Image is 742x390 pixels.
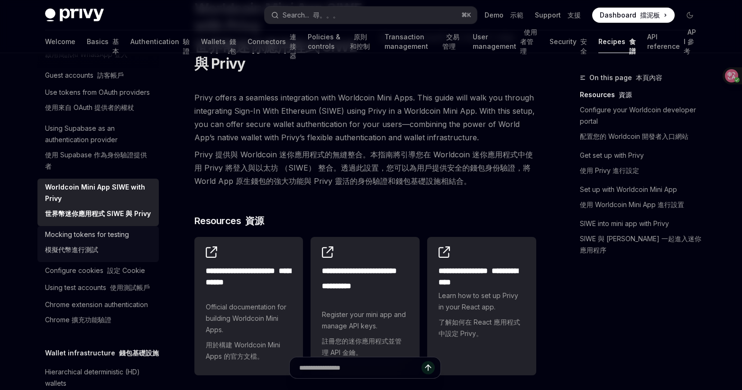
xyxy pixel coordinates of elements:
span: Register your mini app and manage API keys. [322,309,408,362]
span: Dashboard [600,10,660,20]
a: Get set up with Privy使用 Privy 進行設定 [580,148,705,182]
font: API 參考 [684,28,696,55]
font: 錢包 [229,37,236,55]
a: Welcome [45,30,75,53]
div: Guest accounts [45,70,124,81]
h5: Wallet infrastructure [45,347,159,359]
a: Using test accounts 使用測試帳戶 [37,279,159,296]
div: Chrome extension authentication [45,299,148,329]
button: Send message [421,361,435,374]
span: Learn how to set up Privy in your React app. [439,290,525,343]
font: 用於構建 Worldcoin Mini Apps 的官方文檔。 [206,341,280,360]
font: SIWE 與 [PERSON_NAME] 一起進入迷你應用程序 [580,235,701,254]
input: Ask a question... [299,357,421,378]
a: Resources 資源 [580,87,705,102]
div: Worldcoin Mini App SIWE with Privy [45,181,153,223]
a: User management 使用者管理 [473,30,538,53]
a: Using Supabase as an authentication provider使用 Supabase 作為身份驗證提供者 [37,120,159,179]
span: Privy offers a seamless integration with Worldcoin Mini Apps. This guide will walk you through in... [194,91,536,191]
a: Worldcoin Mini App SIWE with Privy世界幣迷你應用程式 SIWE 與 Privy [37,179,159,226]
a: Configure your Worldcoin developer portal配置您的 Worldcoin 開發者入口網站 [580,102,705,148]
div: Search... [283,9,339,21]
font: 食譜 [629,37,636,55]
div: Configure cookies [45,265,145,276]
a: Authentication 驗證 [130,30,190,53]
a: Wallets 錢包 [201,30,236,53]
a: Set up with Worldcoin Mini App使用 Worldcoin Mini App 進行設置 [580,182,705,216]
button: Toggle dark mode [682,8,697,23]
font: 註冊您的迷你應用程式並管理 API 金鑰。 [322,337,402,356]
a: Demo 示範 [485,10,523,20]
font: 資源 [619,91,632,99]
span: Official documentation for building Worldcoin Mini Apps. [206,301,292,366]
a: API reference API 參考 [647,30,697,53]
a: Basics 基本 [87,30,119,53]
span: Resources [194,214,264,227]
a: SIWE into mini app with PrivySIWE 與 [PERSON_NAME] 一起進入迷你應用程序 [580,216,705,262]
font: 使用 Supabase 作為身份驗證提供者 [45,151,147,170]
font: 驗證 [183,37,190,55]
font: Chrome 擴充功能驗證 [45,316,111,324]
a: Policies & controls 原則和控制 [308,30,374,53]
div: Using Supabase as an authentication provider [45,123,153,176]
span: On this page [589,72,662,83]
div: Using test accounts [45,282,150,293]
span: ⌘ K [461,11,471,19]
font: 擋泥板 [640,11,660,19]
font: Privy 提供與 Worldcoin 迷你應用程式的無縫整合。本指南將引導您在 Worldcoin 迷你應用程式中使用 Privy 將登入與以太坊 （SIWE） 整合。透過此設置，您可以為用戶... [194,150,533,186]
a: Configure cookies 設定 Cookie [37,262,159,279]
font: 交易管理 [442,33,459,50]
font: 支援 [568,11,581,19]
font: 錢包基礎設施 [119,349,159,357]
font: 基本 [112,37,119,55]
a: Use tokens from OAuth providers使用來自 OAuth 提供者的權杖 [37,84,159,120]
a: Recipes 食譜 [598,30,636,53]
a: Support 支援 [535,10,581,20]
a: Security 安全 [550,30,587,53]
button: Search... 尋。。。⌘K [265,7,477,24]
font: 使用者管理 [520,28,537,55]
font: 尋。。。 [313,11,339,19]
font: 本頁內容 [636,73,662,82]
a: Guest accounts 訪客帳戶 [37,67,159,84]
img: dark logo [45,9,104,22]
font: 安全 [580,37,587,55]
font: 模擬代幣進行測試 [45,245,98,254]
font: 連接器 [290,33,296,60]
font: 了解如何在 React 應用程式中設定 Privy。 [439,318,520,337]
font: 配置您的 Worldcoin 開發者入口網站 [580,132,688,140]
font: 世界幣迷你應用程式 SIWE 與 Privy [194,38,357,72]
font: 使用測試帳戶 [110,283,150,291]
font: 設定 Cookie [107,266,145,274]
div: Mocking tokens for testing [45,229,129,259]
font: 訪客帳戶 [97,71,124,79]
font: 使用 Privy 進行設定 [580,166,639,174]
font: 示範 [510,11,523,19]
a: Dashboard 擋泥板 [592,8,675,23]
div: Use tokens from OAuth providers [45,87,150,117]
font: 使用來自 OAuth 提供者的權杖 [45,103,134,111]
font: 資源 [245,215,264,227]
font: 原則和控制 [350,33,370,50]
a: Mocking tokens for testing模擬代幣進行測試 [37,226,159,262]
a: Transaction management 交易管理 [385,30,461,53]
font: 使用 Worldcoin Mini App 進行設置 [580,200,684,209]
a: Connectors 連接器 [247,30,296,53]
a: Chrome extension authenticationChrome 擴充功能驗證 [37,296,159,332]
font: 世界幣迷你應用程式 SIWE 與 Privy [45,209,151,218]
